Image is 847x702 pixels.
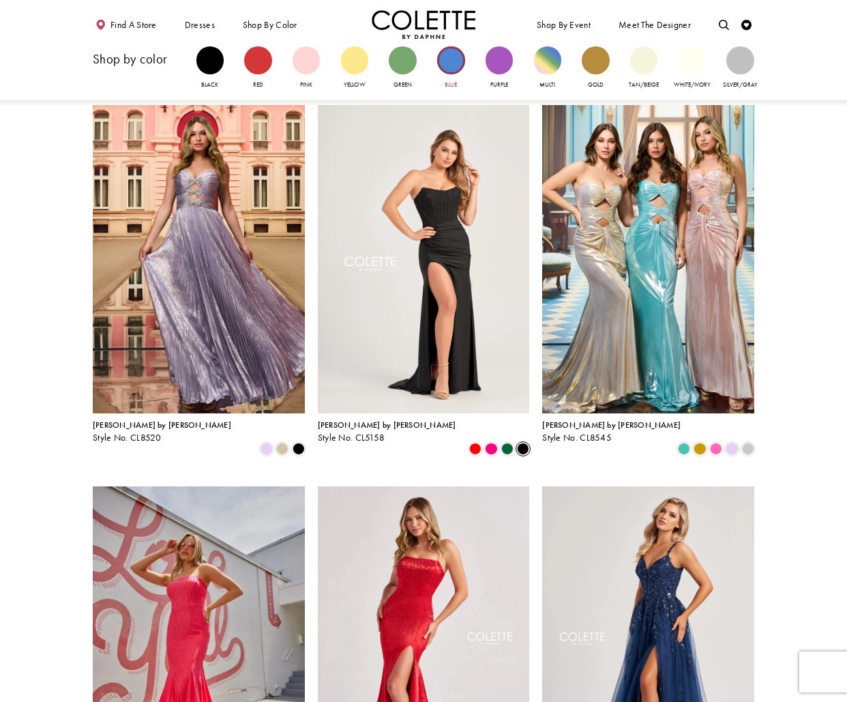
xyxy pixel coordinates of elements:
[534,10,593,39] span: Shop By Event
[93,53,185,66] h3: Shop by color
[726,46,754,90] a: Silver/Gray
[588,81,604,89] span: Gold
[344,81,365,89] span: Yellow
[486,46,513,90] a: Purple
[341,46,368,90] a: Yellow
[710,443,722,455] i: Pink
[300,81,312,89] span: Pink
[318,105,530,413] a: Visit Colette by Daphne Style No. CL5158 Page
[630,46,657,90] a: Tan/Beige
[110,20,157,30] span: Find a store
[445,81,457,89] span: Blue
[490,81,508,89] span: Purple
[185,20,215,30] span: Dresses
[318,432,385,443] span: Style No. CL5158
[201,81,218,89] span: Black
[619,20,691,30] span: Meet the designer
[582,46,609,90] a: Gold
[542,432,612,443] span: Style No. CL8545
[393,81,412,89] span: Green
[243,20,297,30] span: Shop by color
[537,20,591,30] span: Shop By Event
[93,421,231,443] div: Colette by Daphne Style No. CL8520
[389,46,416,90] a: Green
[372,10,475,39] img: Colette by Daphne
[616,10,694,39] a: Meet the designer
[539,81,555,89] span: Multi
[196,46,224,90] a: Black
[93,432,162,443] span: Style No. CL8520
[253,81,263,89] span: Red
[469,443,481,455] i: Red
[244,46,271,90] a: Red
[678,443,690,455] i: Aqua
[276,443,288,455] i: Gold Dust
[318,421,456,443] div: Colette by Daphne Style No. CL5158
[679,46,706,90] a: White/Ivory
[716,10,732,39] a: Toggle search
[501,443,514,455] i: Hunter
[742,443,754,455] i: Silver
[694,443,706,455] i: Gold
[261,443,273,455] i: Lilac
[372,10,475,39] a: Visit Home Page
[93,10,159,39] a: Find a store
[542,105,754,413] a: Visit Colette by Daphne Style No. CL8545 Page
[726,443,738,455] i: Lilac
[93,105,305,413] a: Visit Colette by Daphne Style No. CL8520 Page
[318,420,456,430] span: [PERSON_NAME] by [PERSON_NAME]
[485,443,497,455] i: Hot Pink
[723,81,758,89] span: Silver/Gray
[517,443,529,455] i: Black
[629,81,659,89] span: Tan/Beige
[534,46,561,90] a: Multi
[437,46,464,90] a: Blue
[293,443,305,455] i: Black
[542,421,681,443] div: Colette by Daphne Style No. CL8545
[542,420,681,430] span: [PERSON_NAME] by [PERSON_NAME]
[240,10,299,39] span: Shop by color
[93,420,231,430] span: [PERSON_NAME] by [PERSON_NAME]
[739,10,754,39] a: Check Wishlist
[293,46,320,90] a: Pink
[674,81,711,89] span: White/Ivory
[182,10,218,39] span: Dresses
